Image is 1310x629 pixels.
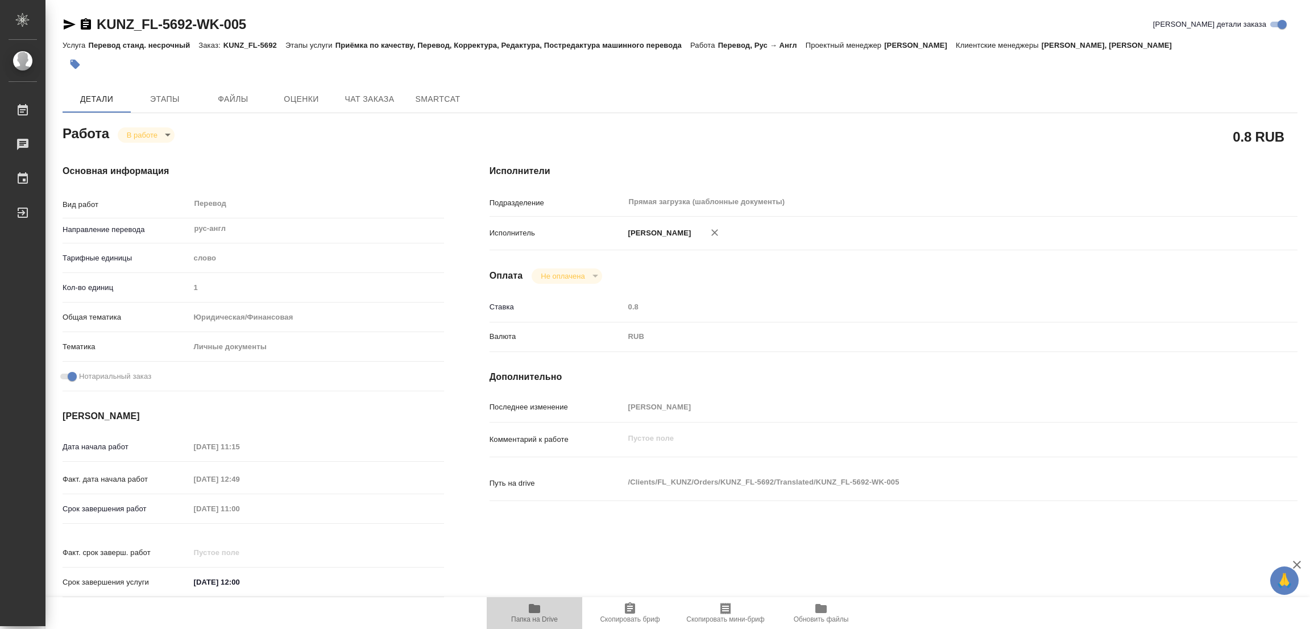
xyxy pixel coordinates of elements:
[69,92,124,106] span: Детали
[411,92,465,106] span: SmartCat
[490,478,624,489] p: Путь на drive
[63,282,190,293] p: Кол-во единиц
[490,269,523,283] h4: Оплата
[63,224,190,235] p: Направление перевода
[532,268,602,284] div: В работе
[63,547,190,558] p: Факт. срок заверш. работ
[63,312,190,323] p: Общая тематика
[490,227,624,239] p: Исполнитель
[487,597,582,629] button: Папка на Drive
[190,249,444,268] div: слово
[63,474,190,485] p: Факт. дата начала работ
[1233,127,1284,146] h2: 0.8 RUB
[274,92,329,106] span: Оценки
[63,41,88,49] p: Услуга
[794,615,849,623] span: Обновить файлы
[190,337,444,357] div: Личные документы
[190,279,444,296] input: Пустое поле
[63,199,190,210] p: Вид работ
[63,122,109,143] h2: Работа
[702,220,727,245] button: Удалить исполнителя
[1153,19,1266,30] span: [PERSON_NAME] детали заказа
[63,164,444,178] h4: Основная информация
[1275,569,1294,593] span: 🙏
[190,500,289,517] input: Пустое поле
[537,271,588,281] button: Не оплачена
[123,130,161,140] button: В работе
[490,331,624,342] p: Валюта
[956,41,1042,49] p: Клиентские менеджеры
[806,41,884,49] p: Проектный менеджер
[138,92,192,106] span: Этапы
[223,41,285,49] p: KUNZ_FL-5692
[490,164,1297,178] h4: Исполнители
[63,441,190,453] p: Дата начала работ
[624,327,1230,346] div: RUB
[686,615,764,623] span: Скопировать мини-бриф
[624,227,691,239] p: [PERSON_NAME]
[490,197,624,209] p: Подразделение
[490,301,624,313] p: Ставка
[88,41,198,49] p: Перевод станд. несрочный
[490,370,1297,384] h4: Дополнительно
[624,399,1230,415] input: Пустое поле
[118,127,175,143] div: В работе
[773,597,869,629] button: Обновить файлы
[206,92,260,106] span: Файлы
[490,434,624,445] p: Комментарий к работе
[198,41,223,49] p: Заказ:
[511,615,558,623] span: Папка на Drive
[1042,41,1180,49] p: [PERSON_NAME], [PERSON_NAME]
[190,544,289,561] input: Пустое поле
[190,308,444,327] div: Юридическая/Финансовая
[690,41,718,49] p: Работа
[79,18,93,31] button: Скопировать ссылку
[678,597,773,629] button: Скопировать мини-бриф
[335,41,690,49] p: Приёмка по качеству, Перевод, Корректура, Редактура, Постредактура машинного перевода
[285,41,335,49] p: Этапы услуги
[79,371,151,382] span: Нотариальный заказ
[190,471,289,487] input: Пустое поле
[190,574,289,590] input: ✎ Введи что-нибудь
[624,473,1230,492] textarea: /Clients/FL_KUNZ/Orders/KUNZ_FL-5692/Translated/KUNZ_FL-5692-WK-005
[582,597,678,629] button: Скопировать бриф
[1270,566,1299,595] button: 🙏
[63,577,190,588] p: Срок завершения услуги
[884,41,956,49] p: [PERSON_NAME]
[63,52,88,77] button: Добавить тэг
[600,615,660,623] span: Скопировать бриф
[63,18,76,31] button: Скопировать ссылку для ЯМессенджера
[718,41,806,49] p: Перевод, Рус → Англ
[63,409,444,423] h4: [PERSON_NAME]
[63,503,190,515] p: Срок завершения работ
[342,92,397,106] span: Чат заказа
[190,438,289,455] input: Пустое поле
[63,341,190,353] p: Тематика
[97,16,246,32] a: KUNZ_FL-5692-WK-005
[624,299,1230,315] input: Пустое поле
[63,253,190,264] p: Тарифные единицы
[490,402,624,413] p: Последнее изменение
